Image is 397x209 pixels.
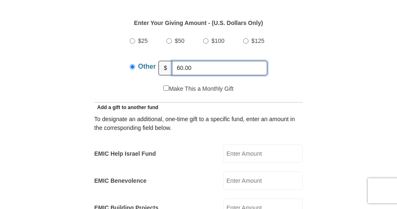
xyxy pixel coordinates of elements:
span: $50 [175,37,184,44]
input: Other Amount [172,61,267,75]
input: Enter Amount [223,144,303,163]
span: $125 [251,37,264,44]
label: Make This a Monthly Gift [163,85,234,93]
label: EMIC Help Israel Fund [94,149,156,158]
strong: Enter Your Giving Amount - (U.S. Dollars Only) [134,20,263,26]
div: To designate an additional, one-time gift to a specific fund, enter an amount in the correspondin... [94,115,303,132]
span: $100 [211,37,224,44]
input: Enter Amount [223,172,303,190]
span: Add a gift to another fund [94,104,158,110]
span: $ [158,61,173,75]
span: $25 [138,37,148,44]
span: Other [138,63,156,70]
input: Make This a Monthly Gift [163,85,169,91]
label: EMIC Benevolence [94,177,146,185]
